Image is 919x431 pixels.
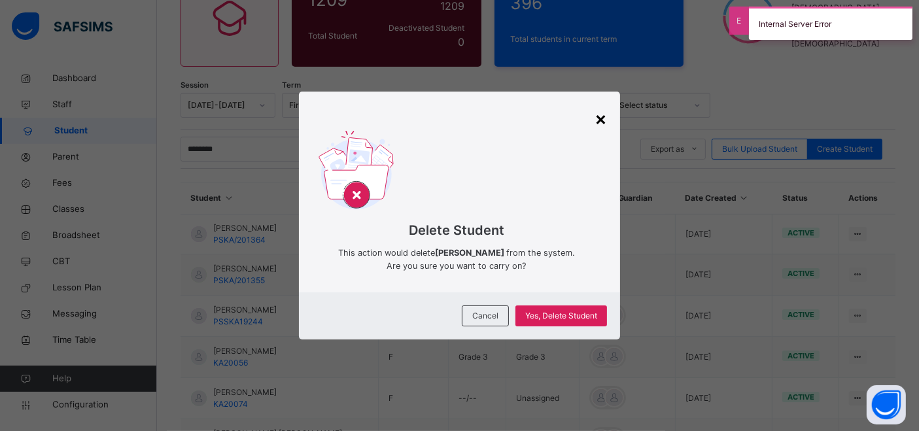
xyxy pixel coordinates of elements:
[319,131,394,214] img: delet-svg.b138e77a2260f71d828f879c6b9dcb76.svg
[319,220,595,240] span: Delete Student
[472,310,498,322] span: Cancel
[525,310,597,322] span: Yes, Delete Student
[435,248,506,258] strong: [PERSON_NAME]
[867,385,906,424] button: Open asap
[319,247,595,273] span: This action would delete from the system. Are you sure you want to carry on?
[595,105,607,132] div: ×
[749,7,912,40] div: Internal Server Error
